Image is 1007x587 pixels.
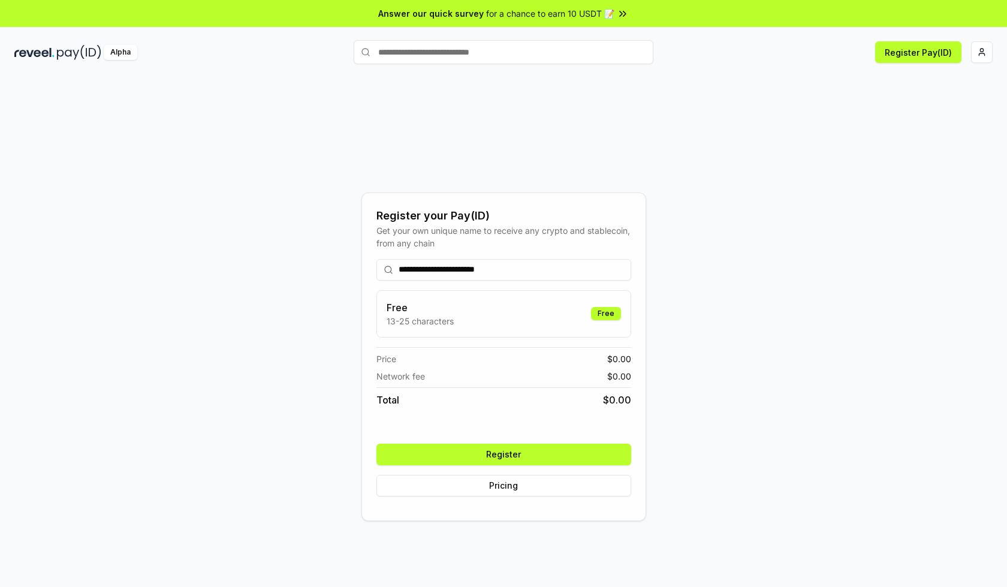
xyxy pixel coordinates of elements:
span: for a chance to earn 10 USDT 📝 [486,7,614,20]
span: Total [376,393,399,407]
button: Register [376,444,631,465]
span: Price [376,353,396,365]
span: $ 0.00 [603,393,631,407]
span: Network fee [376,370,425,383]
span: Answer our quick survey [378,7,484,20]
p: 13-25 characters [387,315,454,327]
div: Get your own unique name to receive any crypto and stablecoin, from any chain [376,224,631,249]
button: Pricing [376,475,631,496]
div: Register your Pay(ID) [376,207,631,224]
span: $ 0.00 [607,353,631,365]
img: pay_id [57,45,101,60]
div: Free [591,307,621,320]
button: Register Pay(ID) [875,41,961,63]
h3: Free [387,300,454,315]
span: $ 0.00 [607,370,631,383]
img: reveel_dark [14,45,55,60]
div: Alpha [104,45,137,60]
